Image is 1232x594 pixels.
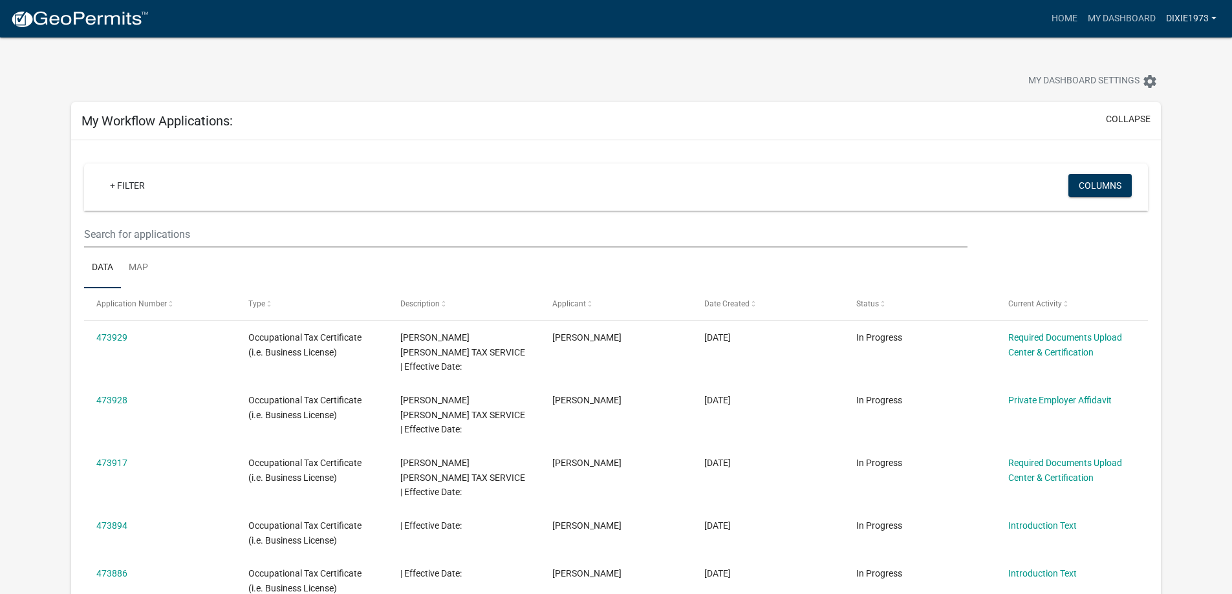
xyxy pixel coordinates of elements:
span: Date Created [704,299,750,308]
span: Occupational Tax Certificate (i.e. Business License) [248,395,362,420]
span: Status [856,299,879,308]
span: JACKSON HEWITT TAX SERVICE | Effective Date: [400,458,525,498]
span: Type [248,299,265,308]
a: 473929 [96,332,127,343]
datatable-header-cell: Description [388,288,540,319]
span: My Dashboard Settings [1028,74,1140,89]
a: Map [121,248,156,289]
span: Occupational Tax Certificate (i.e. Business License) [248,520,362,546]
a: Private Employer Affidavit [1008,395,1112,405]
span: JACKSON HEWITT TAX SERVICE | Effective Date: [400,395,525,435]
span: JOYCE VASSILLION [552,458,621,468]
span: Application Number [96,299,167,308]
span: JOYCE VASSILLION [552,395,621,405]
datatable-header-cell: Type [236,288,388,319]
span: In Progress [856,520,902,531]
span: | Effective Date: [400,520,462,531]
a: Required Documents Upload Center & Certification [1008,458,1122,483]
span: Occupational Tax Certificate (i.e. Business License) [248,568,362,593]
datatable-header-cell: Status [843,288,995,319]
span: JACKSON HEWITT TAX SERVICE | Effective Date: [400,332,525,372]
a: Home [1046,6,1083,31]
button: My Dashboard Settingssettings [1018,69,1168,94]
span: In Progress [856,568,902,578]
a: 473894 [96,520,127,531]
a: + Filter [100,174,155,197]
span: Applicant [552,299,586,308]
a: Introduction Text [1008,520,1077,531]
span: 09/04/2025 [704,458,731,468]
span: In Progress [856,395,902,405]
a: Data [84,248,121,289]
span: Current Activity [1008,299,1062,308]
a: 473886 [96,568,127,578]
button: collapse [1106,112,1151,126]
datatable-header-cell: Current Activity [995,288,1147,319]
span: JOYCE VASSILLION [552,520,621,531]
span: JOYCE VASSILLION [552,568,621,578]
h5: My Workflow Applications: [81,113,233,129]
span: JOYCE VASSILLION [552,332,621,343]
a: 473917 [96,458,127,468]
a: 473928 [96,395,127,405]
span: Occupational Tax Certificate (i.e. Business License) [248,332,362,357]
i: settings [1142,74,1158,89]
span: 09/04/2025 [704,520,731,531]
span: 09/04/2025 [704,568,731,578]
span: | Effective Date: [400,568,462,578]
datatable-header-cell: Date Created [692,288,844,319]
datatable-header-cell: Application Number [84,288,236,319]
a: Required Documents Upload Center & Certification [1008,332,1122,357]
a: Introduction Text [1008,568,1077,578]
input: Search for applications [84,221,967,248]
span: Occupational Tax Certificate (i.e. Business License) [248,458,362,483]
span: In Progress [856,332,902,343]
span: 09/04/2025 [704,332,731,343]
span: 09/04/2025 [704,395,731,405]
a: DIXIE1973 [1161,6,1222,31]
button: Columns [1068,174,1132,197]
a: My Dashboard [1083,6,1161,31]
datatable-header-cell: Applicant [540,288,692,319]
span: Description [400,299,440,308]
span: In Progress [856,458,902,468]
